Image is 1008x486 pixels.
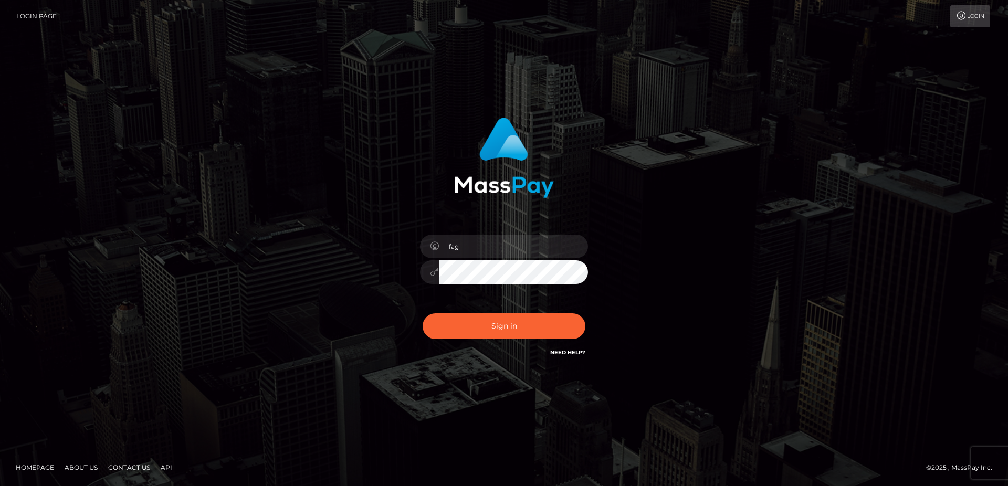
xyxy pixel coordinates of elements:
input: Username... [439,235,588,258]
a: About Us [60,459,102,476]
div: © 2025 , MassPay Inc. [926,462,1000,473]
a: API [156,459,176,476]
button: Sign in [423,313,585,339]
a: Contact Us [104,459,154,476]
a: Homepage [12,459,58,476]
a: Need Help? [550,349,585,356]
a: Login Page [16,5,57,27]
img: MassPay Login [454,118,554,198]
a: Login [950,5,990,27]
